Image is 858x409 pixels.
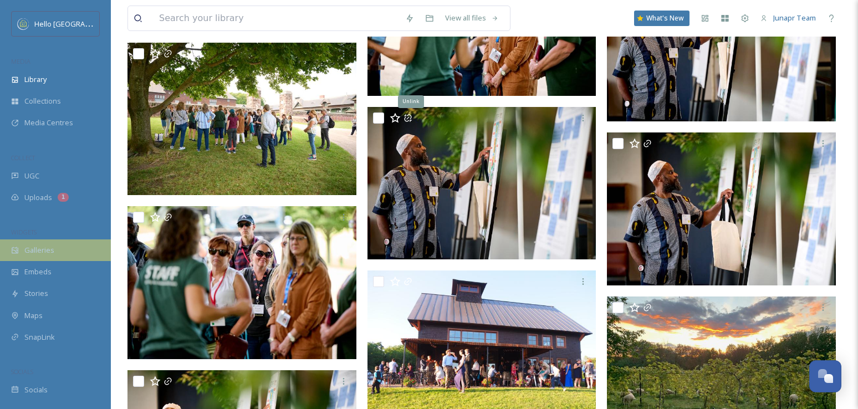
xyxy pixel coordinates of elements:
span: Embeds [24,267,52,277]
span: WIDGETS [11,228,37,236]
div: Unlink [398,95,424,108]
div: 1 [58,193,69,202]
span: Uploads [24,192,52,203]
span: Library [24,74,47,85]
img: Agritourism-Workshop-Attendee-Point-at-Chart-Photo-by-Bear-Cieri-courtesy-of-Hello-Burlington.jpg [367,107,596,260]
span: SOCIALS [11,367,33,376]
span: Media Centres [24,117,73,128]
a: View all files [440,7,504,29]
span: UGC [24,171,39,181]
span: Junapr Team [773,13,816,23]
span: Maps [24,310,43,321]
span: Galleries [24,245,54,255]
img: images.png [18,18,29,29]
span: SnapLink [24,332,55,342]
span: Socials [24,385,48,395]
a: What's New [634,11,690,26]
img: Agritourism-Workshop-Group-in-Front-of-Brick-Wall-Photo-by-Bear-Cieri-courtesy-of-Hello-Burlingto... [127,43,356,196]
img: Agritourism-Workshop-Staff-and-Attendees-2-Photo-by-Bear-Cieri-courtesy-of-Hello-Burlington.jpg [127,206,356,359]
input: Search your library [154,6,400,30]
span: Collections [24,96,61,106]
span: COLLECT [11,154,35,162]
img: Agritourism-Workshop-Attendee-Looking-at-Sign-Photo-by-Bear-Cieri-courtesy-of-Hello-Burlington.jpg [607,132,836,285]
button: Open Chat [809,360,841,392]
a: Junapr Team [755,7,821,29]
span: Stories [24,288,48,299]
span: MEDIA [11,57,30,65]
span: Hello [GEOGRAPHIC_DATA] [34,18,124,29]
